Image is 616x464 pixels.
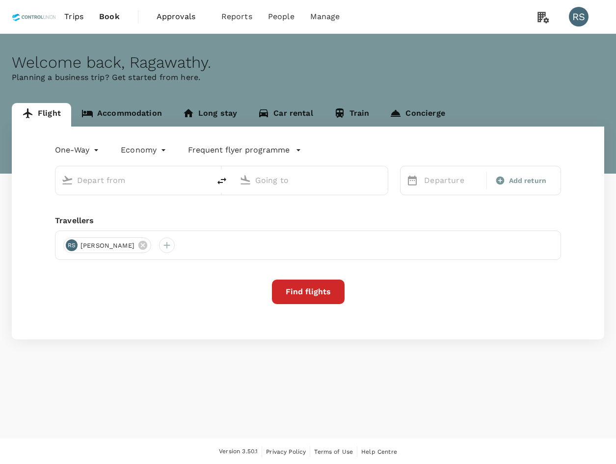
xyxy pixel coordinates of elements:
div: Travellers [55,215,561,227]
a: Train [323,103,380,127]
button: delete [210,169,234,193]
span: Privacy Policy [266,448,306,455]
button: Find flights [272,280,345,304]
a: Car rental [247,103,323,127]
div: Welcome back , Ragawathy . [12,53,604,72]
div: RS[PERSON_NAME] [63,237,151,253]
input: Going to [255,173,368,188]
a: Terms of Use [314,446,353,457]
span: Approvals [157,11,206,23]
div: Economy [121,142,168,158]
span: Version 3.50.1 [219,447,258,457]
span: [PERSON_NAME] [75,241,140,251]
span: Reports [221,11,252,23]
a: Accommodation [71,103,172,127]
a: Concierge [379,103,455,127]
span: Add return [509,176,547,186]
button: Open [203,179,205,181]
input: Depart from [77,173,189,188]
img: Control Union Malaysia Sdn. Bhd. [12,6,56,27]
span: People [268,11,295,23]
span: Manage [310,11,340,23]
a: Long stay [172,103,247,127]
a: Flight [12,103,71,127]
div: RS [569,7,589,26]
div: One-Way [55,142,101,158]
span: Help Centre [361,448,397,455]
a: Privacy Policy [266,446,306,457]
span: Trips [64,11,83,23]
span: Book [99,11,120,23]
p: Planning a business trip? Get started from here. [12,72,604,83]
p: Departure [424,175,480,186]
span: Terms of Use [314,448,353,455]
div: RS [66,239,78,251]
a: Help Centre [361,446,397,457]
p: Frequent flyer programme [188,144,290,156]
button: Frequent flyer programme [188,144,301,156]
button: Open [381,179,383,181]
